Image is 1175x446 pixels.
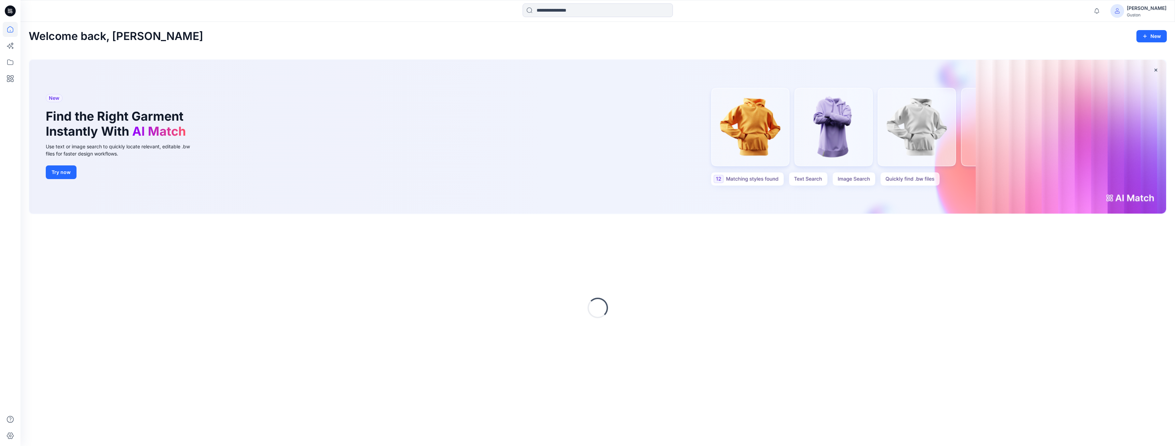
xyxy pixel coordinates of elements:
[1127,4,1166,12] div: [PERSON_NAME]
[46,165,77,179] button: Try now
[1136,30,1167,42] button: New
[1115,8,1120,14] svg: avatar
[1127,12,1166,17] div: Guston
[46,109,189,138] h1: Find the Right Garment Instantly With
[132,124,186,139] span: AI Match
[29,30,203,43] h2: Welcome back, [PERSON_NAME]
[49,94,59,102] span: New
[46,143,199,157] div: Use text or image search to quickly locate relevant, editable .bw files for faster design workflows.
